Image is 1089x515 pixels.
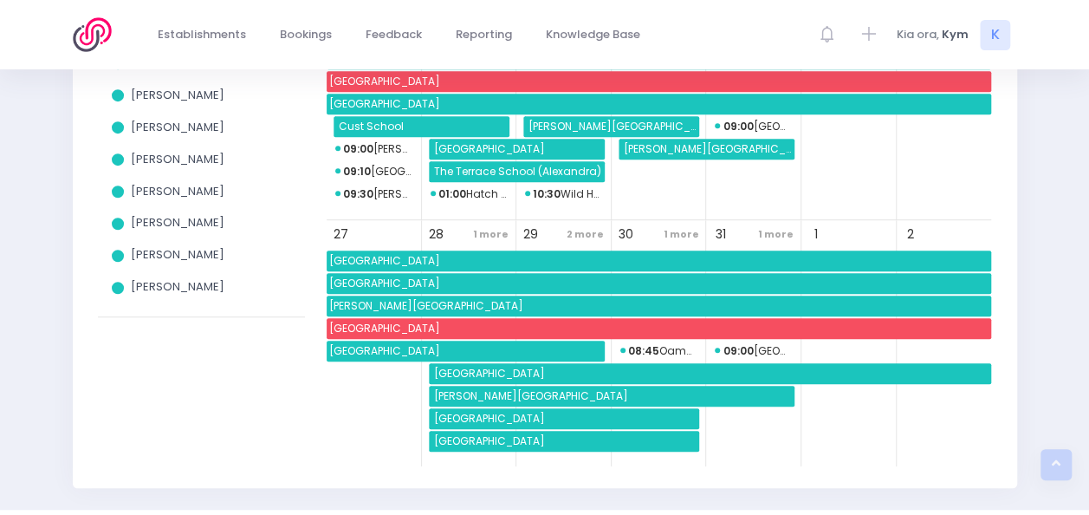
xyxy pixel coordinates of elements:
span: Palmerston School [431,363,992,384]
span: Fairhall School [431,431,700,452]
span: 27 [329,223,353,246]
strong: 08:45 [628,343,659,358]
span: 30 [614,223,638,246]
strong: 09:00 [723,119,753,134]
span: Oamaru Intermediate [620,341,698,362]
span: Knowledge Base [546,26,640,43]
span: Burnside High School [621,139,794,160]
span: 1 more [754,223,798,246]
span: 1 more [469,223,513,246]
span: 29 [519,223,542,246]
span: Māruawai College [431,408,700,429]
span: Nayland College [327,94,991,114]
span: Reporting [456,26,512,43]
span: 1 [804,223,827,246]
span: Liberton Christian School [335,139,413,160]
span: Broadfield School [327,71,991,92]
span: [PERSON_NAME] [131,151,224,167]
img: Logo [73,17,122,52]
span: Macandrew Bay School [327,251,991,271]
span: Lumsden School [526,116,699,137]
span: 2 [899,223,923,246]
span: Burnside High School [431,386,795,407]
span: Twizel Area School [431,139,605,160]
a: Establishments [144,18,261,52]
span: Grantlea Downs School [715,341,793,362]
span: The Terrace School (Alexandra) [431,161,605,182]
span: [PERSON_NAME] [131,183,224,199]
strong: 09:00 [723,343,753,358]
span: Bookings [280,26,332,43]
span: K [980,20,1010,50]
strong: 09:10 [343,164,371,179]
span: 31 [709,223,732,246]
a: Knowledge Base [532,18,655,52]
span: Wild Heart Preschool [525,184,603,205]
span: Ranzau School [335,184,413,205]
span: Nayland College [327,341,605,362]
span: Grantlea Downs School [715,116,793,137]
span: 1 more [658,223,703,246]
a: Reporting [442,18,527,52]
span: [PERSON_NAME] [131,278,224,295]
span: 2 more [562,223,608,246]
strong: 01:00 [438,186,466,201]
span: [PERSON_NAME] [131,87,224,103]
span: Feedback [366,26,422,43]
span: Alexandra School [327,273,991,294]
span: Hatch Early Learning Centre [431,184,509,205]
span: Twizel Area School [335,161,413,182]
span: Establishments [158,26,246,43]
span: [PERSON_NAME] [131,214,224,231]
span: 28 [425,223,448,246]
span: [PERSON_NAME] [131,119,224,135]
strong: 09:00 [343,141,373,156]
strong: 10:30 [533,186,561,201]
span: Lumsden School [327,296,991,316]
span: [PERSON_NAME] [131,246,224,263]
strong: 09:30 [343,186,373,201]
a: Bookings [266,18,347,52]
span: Broadfield School [327,318,991,339]
span: Kym [942,26,969,43]
span: Cust School [336,116,509,137]
a: Feedback [352,18,437,52]
span: Kia ora, [897,26,939,43]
